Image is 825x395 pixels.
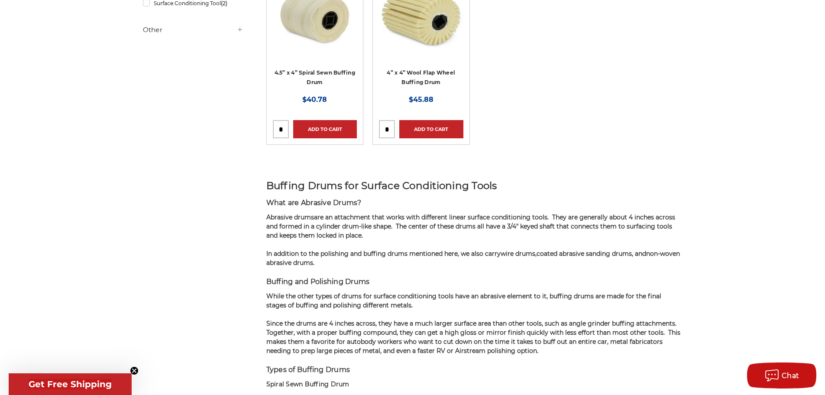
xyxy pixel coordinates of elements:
[143,25,243,35] h5: Other
[782,372,799,380] span: Chat
[266,213,675,239] span: are an attachment that works with different linear surface conditioning tools. They are generally...
[266,199,362,207] span: What are Abrasive Drums?
[266,180,497,192] span: Buffing Drums for Surface Conditioning Tools
[29,379,112,389] span: Get Free Shipping
[535,250,537,258] span: ,
[632,250,646,258] span: , and
[266,380,349,388] span: Spiral Sewn Buffing Drum
[537,250,632,258] span: coated abrasive sanding drums
[266,277,370,286] span: Buffing and Polishing Drums
[9,373,132,395] div: Get Free ShippingClose teaser
[130,366,139,375] button: Close teaser
[409,95,434,104] span: $45.88
[302,95,327,104] span: $40.78
[266,320,680,355] span: Since the drums are 4 inches across, they have a much larger surface area than other tools, such ...
[266,250,501,258] span: In addition to the polishing and buffing drums mentioned here, we also carry
[293,120,357,138] a: Add to Cart
[266,366,350,374] span: Types of Buffing Drums
[501,250,535,258] a: wire drums
[313,259,314,267] span: .
[266,292,661,309] span: While the other types of drums for surface conditioning tools have an abrasive element to it, buf...
[747,362,816,388] button: Chat
[399,120,463,138] a: Add to Cart
[266,213,314,221] a: Abrasive drums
